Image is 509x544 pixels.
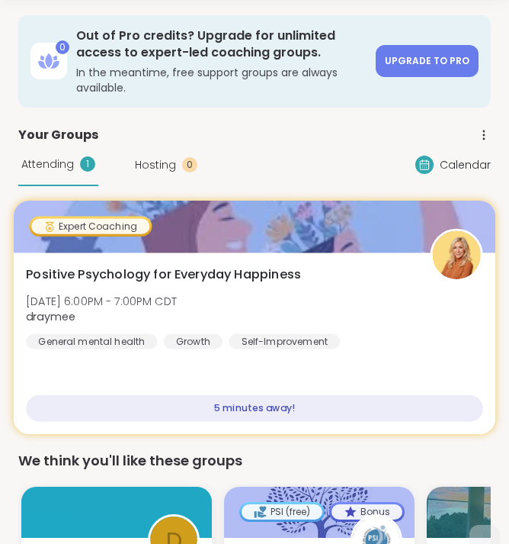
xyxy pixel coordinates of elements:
[26,293,177,308] span: [DATE] 6:00PM - 7:00PM CDT
[80,156,95,172] div: 1
[26,333,157,349] div: General mental health
[164,333,223,349] div: Growth
[21,156,74,172] span: Attending
[182,157,197,172] div: 0
[26,265,301,283] span: Positive Psychology for Everyday Happiness
[385,54,469,67] span: Upgrade to Pro
[135,157,176,173] span: Hosting
[56,40,69,54] div: 0
[242,504,322,520] div: PSI (free)
[76,65,367,95] h3: In the meantime, free support groups are always available.
[376,45,479,77] a: Upgrade to Pro
[76,27,367,62] h3: Out of Pro credits? Upgrade for unlimited access to expert-led coaching groups.
[31,218,149,233] div: Expert Coaching
[26,309,75,324] b: draymee
[18,450,491,472] div: We think you'll like these groups
[433,231,481,279] img: draymee
[440,157,491,173] span: Calendar
[331,504,402,520] div: Bonus
[229,333,340,349] div: Self-Improvement
[18,126,98,144] span: Your Groups
[26,395,483,422] div: 5 minutes away!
